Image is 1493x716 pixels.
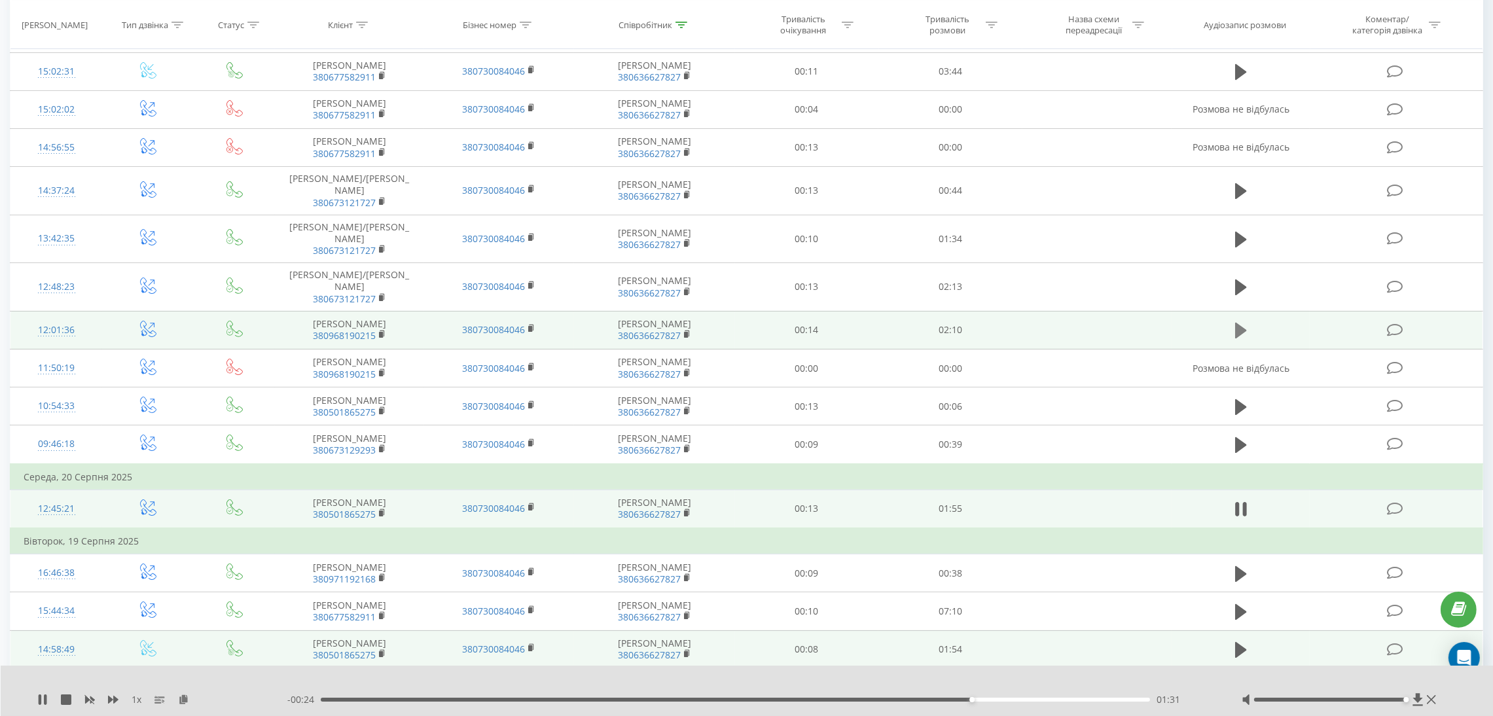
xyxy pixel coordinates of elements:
td: [PERSON_NAME] [275,592,424,630]
td: 00:39 [878,425,1022,464]
div: 12:45:21 [24,496,89,522]
td: [PERSON_NAME] [275,349,424,387]
a: 380730084046 [462,65,525,77]
div: Тривалість розмови [912,14,982,36]
td: [PERSON_NAME] [275,425,424,464]
td: Вівторок, 19 Серпня 2025 [10,528,1483,554]
a: 380501865275 [313,508,376,520]
td: 00:13 [735,167,879,215]
a: 380636627827 [618,287,681,299]
td: 00:09 [735,554,879,592]
a: 380730084046 [462,400,525,412]
a: 380636627827 [618,238,681,251]
td: [PERSON_NAME] [275,311,424,349]
td: [PERSON_NAME] [275,490,424,528]
div: Тип дзвінка [122,19,168,30]
td: [PERSON_NAME] [275,90,424,128]
td: [PERSON_NAME] [574,263,735,312]
div: Бізнес номер [463,19,516,30]
a: 380636627827 [618,368,681,380]
td: [PERSON_NAME] [574,554,735,592]
a: 380730084046 [462,362,525,374]
span: Розмова не відбулась [1193,103,1289,115]
td: 00:08 [735,630,879,668]
div: Open Intercom Messenger [1448,642,1480,673]
a: 380730084046 [462,103,525,115]
td: [PERSON_NAME] [574,90,735,128]
a: 380730084046 [462,184,525,196]
td: [PERSON_NAME] [275,630,424,668]
a: 380971192168 [313,573,376,585]
span: Розмова не відбулась [1193,362,1289,374]
div: Accessibility label [969,697,975,702]
a: 380730084046 [462,141,525,153]
td: 00:09 [735,425,879,464]
td: 01:34 [878,215,1022,263]
div: Назва схеми переадресації [1059,14,1129,36]
td: [PERSON_NAME]/[PERSON_NAME] [275,263,424,312]
a: 380968190215 [313,368,376,380]
td: [PERSON_NAME] [574,592,735,630]
td: [PERSON_NAME] [574,311,735,349]
td: 00:00 [735,349,879,387]
td: 00:10 [735,215,879,263]
a: 380636627827 [618,109,681,121]
a: 380636627827 [618,649,681,661]
td: 00:13 [735,387,879,425]
td: 01:54 [878,630,1022,668]
a: 380673121727 [313,244,376,257]
div: 15:02:31 [24,59,89,84]
td: [PERSON_NAME] [275,52,424,90]
a: 380677582911 [313,109,376,121]
a: 380636627827 [618,444,681,456]
td: 00:10 [735,592,879,630]
span: 01:31 [1157,693,1180,706]
a: 380730084046 [462,567,525,579]
a: 380677582911 [313,611,376,623]
div: 16:46:38 [24,560,89,586]
div: Accessibility label [1403,697,1409,702]
a: 380636627827 [618,190,681,202]
div: 14:56:55 [24,135,89,160]
div: 15:44:34 [24,598,89,624]
div: Статус [218,19,244,30]
td: [PERSON_NAME] [574,52,735,90]
a: 380730084046 [462,605,525,617]
a: 380730084046 [462,280,525,293]
td: 03:44 [878,52,1022,90]
td: 00:00 [878,349,1022,387]
a: 380501865275 [313,649,376,661]
div: Коментар/категорія дзвінка [1349,14,1426,36]
td: 00:14 [735,311,879,349]
div: 14:58:49 [24,637,89,662]
td: [PERSON_NAME] [574,490,735,528]
div: 11:50:19 [24,355,89,381]
a: 380673121727 [313,293,376,305]
td: [PERSON_NAME] [574,425,735,464]
a: 380730084046 [462,643,525,655]
td: 00:38 [878,554,1022,592]
td: [PERSON_NAME] [574,167,735,215]
a: 380673121727 [313,196,376,209]
td: [PERSON_NAME] [574,387,735,425]
a: 380636627827 [618,147,681,160]
a: 380730084046 [462,232,525,245]
div: 14:37:24 [24,178,89,204]
td: 00:04 [735,90,879,128]
div: 10:54:33 [24,393,89,419]
td: 02:10 [878,311,1022,349]
div: Аудіозапис розмови [1204,19,1287,30]
div: Клієнт [328,19,353,30]
td: 02:13 [878,263,1022,312]
td: 00:13 [735,490,879,528]
div: 12:01:36 [24,317,89,343]
td: [PERSON_NAME]/[PERSON_NAME] [275,167,424,215]
span: - 00:24 [287,693,321,706]
td: 01:55 [878,490,1022,528]
a: 380730084046 [462,502,525,514]
td: 07:10 [878,592,1022,630]
td: [PERSON_NAME] [275,128,424,166]
a: 380673129293 [313,444,376,456]
a: 380501865275 [313,406,376,418]
div: 13:42:35 [24,226,89,251]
